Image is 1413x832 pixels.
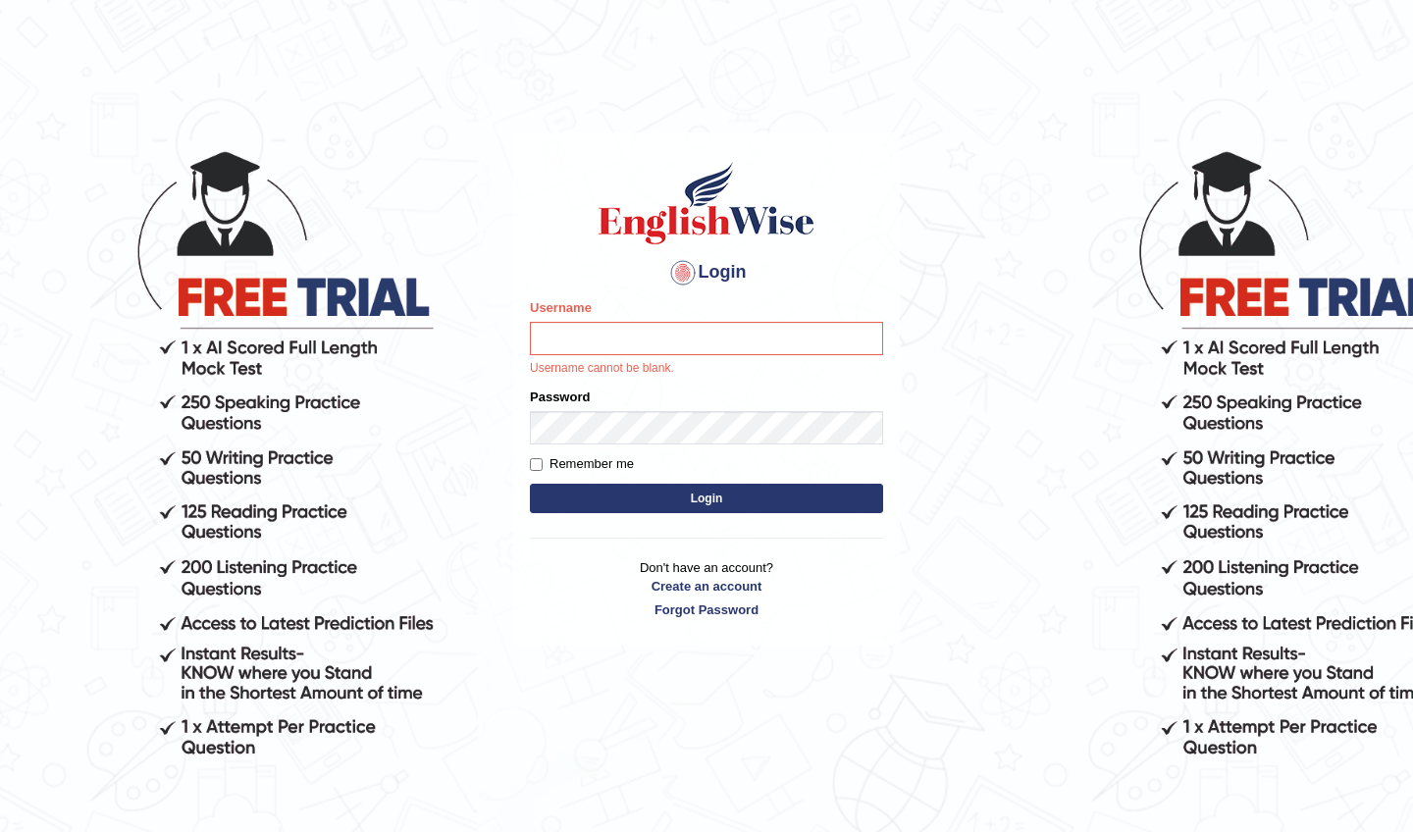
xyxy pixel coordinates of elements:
input: Remember me [530,458,543,471]
p: Username cannot be blank. [530,360,883,378]
label: Username [530,298,592,317]
a: Create an account [530,577,883,596]
h4: Login [530,257,883,288]
button: Login [530,484,883,513]
p: Don't have an account? [530,558,883,619]
a: Forgot Password [530,600,883,619]
label: Remember me [530,454,634,474]
label: Password [530,388,590,406]
img: Logo of English Wise sign in for intelligent practice with AI [595,159,818,247]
